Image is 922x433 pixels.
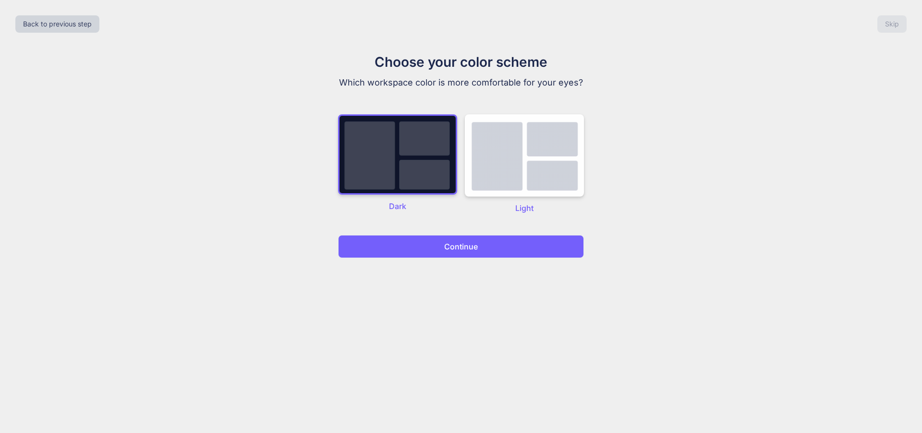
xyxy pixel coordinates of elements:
button: Back to previous step [15,15,99,33]
img: dark [465,114,584,197]
p: Continue [444,241,478,252]
button: Continue [338,235,584,258]
p: Dark [338,200,457,212]
h1: Choose your color scheme [300,52,622,72]
p: Light [465,202,584,214]
img: dark [338,114,457,195]
p: Which workspace color is more comfortable for your eyes? [300,76,622,89]
button: Skip [877,15,907,33]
